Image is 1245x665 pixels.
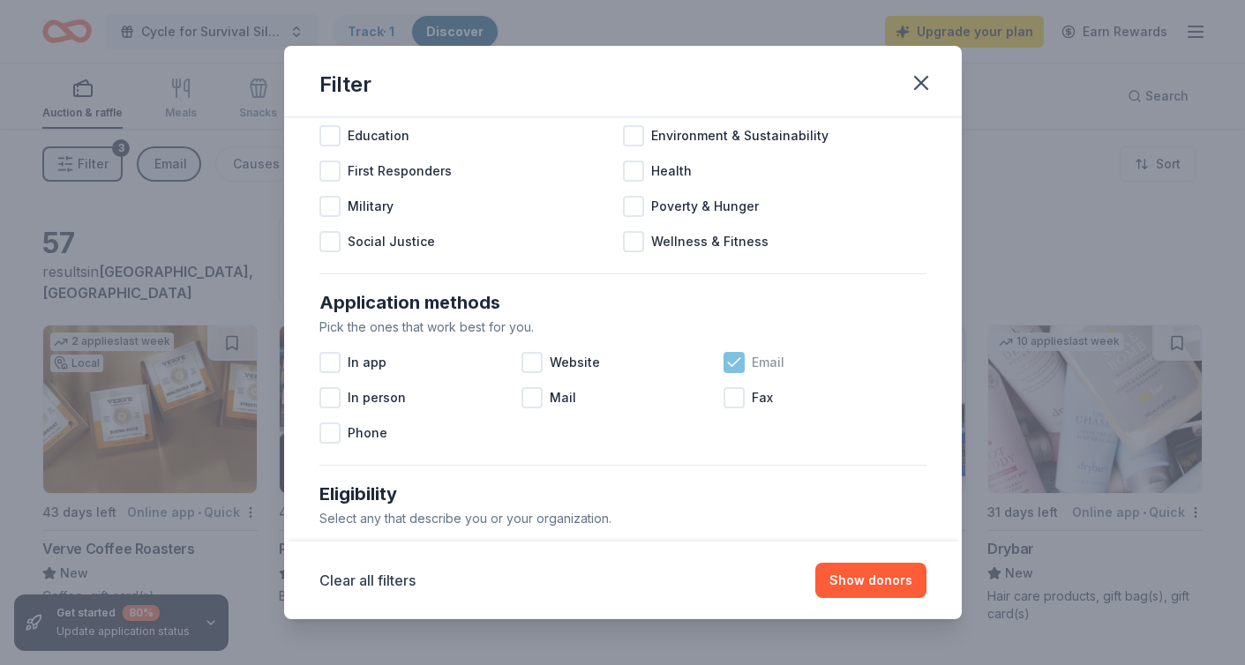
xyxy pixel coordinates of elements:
button: Show donors [815,563,926,598]
span: Phone [348,422,387,444]
span: In app [348,352,386,373]
div: Pick the ones that work best for you. [319,317,926,338]
button: Clear all filters [319,570,416,591]
span: Wellness & Fitness [651,231,769,252]
span: Email [752,352,784,373]
span: Education [348,125,409,146]
span: Mail [550,387,576,408]
div: Eligibility [319,480,926,508]
span: First Responders [348,161,452,182]
span: Health [651,161,692,182]
span: Military [348,196,394,217]
span: Fax [752,387,773,408]
span: In person [348,387,406,408]
div: Select any that describe you or your organization. [319,508,926,529]
span: Environment & Sustainability [651,125,829,146]
span: Social Justice [348,231,435,252]
span: Website [550,352,600,373]
span: Poverty & Hunger [651,196,759,217]
div: Filter [319,71,371,99]
div: Application methods [319,288,926,317]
